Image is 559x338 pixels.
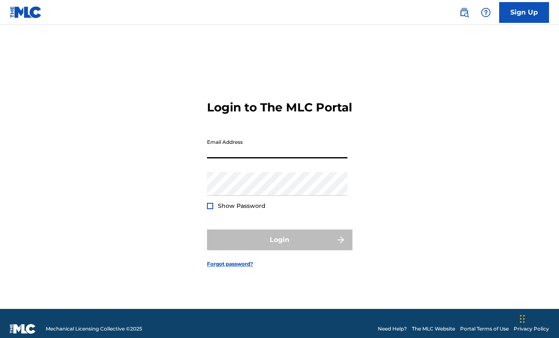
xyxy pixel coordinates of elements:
img: help [481,7,491,17]
iframe: Chat Widget [517,298,559,338]
a: Public Search [456,4,473,21]
h3: Login to The MLC Portal [207,100,352,115]
a: Sign Up [499,2,549,23]
a: The MLC Website [412,325,455,333]
span: Mechanical Licensing Collective © 2025 [46,325,142,333]
div: Help [478,4,494,21]
a: Need Help? [378,325,407,333]
img: logo [10,324,36,334]
a: Privacy Policy [514,325,549,333]
img: search [459,7,469,17]
a: Forgot password? [207,260,253,268]
a: Portal Terms of Use [460,325,509,333]
img: MLC Logo [10,6,42,18]
span: Show Password [218,202,266,210]
div: Drag [520,306,525,331]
